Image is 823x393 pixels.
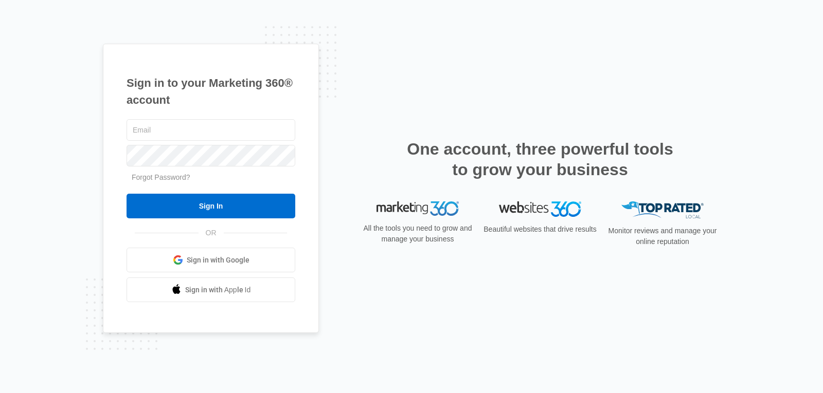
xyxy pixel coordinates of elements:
a: Forgot Password? [132,173,190,181]
img: Top Rated Local [621,201,704,218]
span: Sign in with Google [187,255,249,266]
input: Email [127,119,295,141]
p: Beautiful websites that drive results [482,224,598,235]
p: All the tools you need to grow and manage your business [360,223,475,245]
img: Marketing 360 [377,201,459,216]
p: Monitor reviews and manage your online reputation [605,226,720,247]
img: Websites 360 [499,201,581,216]
span: Sign in with Apple Id [185,285,251,295]
a: Sign in with Apple Id [127,277,295,302]
span: OR [199,228,224,238]
h1: Sign in to your Marketing 360® account [127,74,295,108]
a: Sign in with Google [127,248,295,272]
h2: One account, three powerful tools to grow your business [404,139,676,180]
input: Sign In [127,194,295,218]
